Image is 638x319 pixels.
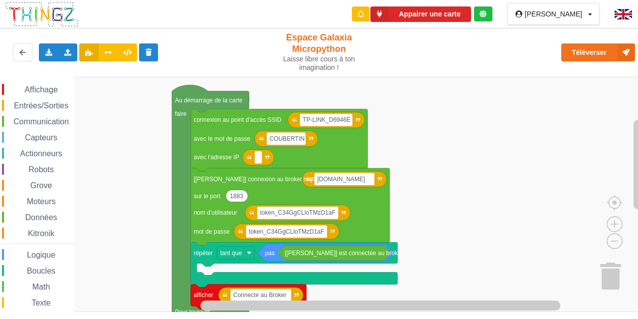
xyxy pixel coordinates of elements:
text: token_C34GgCLloTMzD1aF [260,209,335,216]
span: Grove [29,181,54,190]
div: Tu es connecté au serveur de création de Thingz [474,6,492,21]
span: Robots [27,165,55,174]
text: [DOMAIN_NAME] [317,176,365,183]
text: avec l'adresse IP [194,154,239,161]
text: afficher [194,292,213,299]
button: Téléverser [561,43,635,61]
text: token_C34GgCLloTMzD1aF [249,228,324,235]
span: Math [31,283,52,291]
text: pas [265,249,274,256]
text: Au démarrage de la carte [175,96,243,103]
text: sur le port [194,192,221,199]
text: COUBERTIN [270,135,305,142]
div: Espace Galaxia Micropython [266,32,373,72]
span: Logique [25,251,57,259]
span: Actionneurs [18,149,64,158]
span: Boucles [25,267,57,275]
text: tant que [220,249,242,256]
span: Communication [12,117,70,126]
span: Affichage [23,85,59,94]
img: gb.png [615,9,632,19]
text: connexion au point d'accès SSID [194,116,282,123]
text: 1883 [230,192,243,199]
text: nom d'utilisateur [194,209,237,216]
span: Texte [30,299,52,307]
text: Connecte au Broker [233,292,287,299]
text: répéter [194,249,213,256]
text: [[PERSON_NAME]] est connectée au broker [285,249,403,256]
span: Capteurs [23,133,59,142]
span: Données [24,213,59,222]
text: TP-LINK_D6946E [303,116,350,123]
button: Appairer une carte [370,6,471,22]
span: Moteurs [25,197,57,206]
span: Entrées/Sorties [12,101,70,110]
text: mot de passe [194,228,230,235]
text: faire [175,110,187,117]
div: [PERSON_NAME] [525,10,582,17]
span: Kitronik [26,229,56,238]
text: avec le mot de passe [194,135,251,142]
img: thingz_logo.png [4,1,79,27]
div: Laisse libre cours à ton imagination ! [266,55,373,72]
text: [[PERSON_NAME]] connexion au broker mqtt [194,176,316,183]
